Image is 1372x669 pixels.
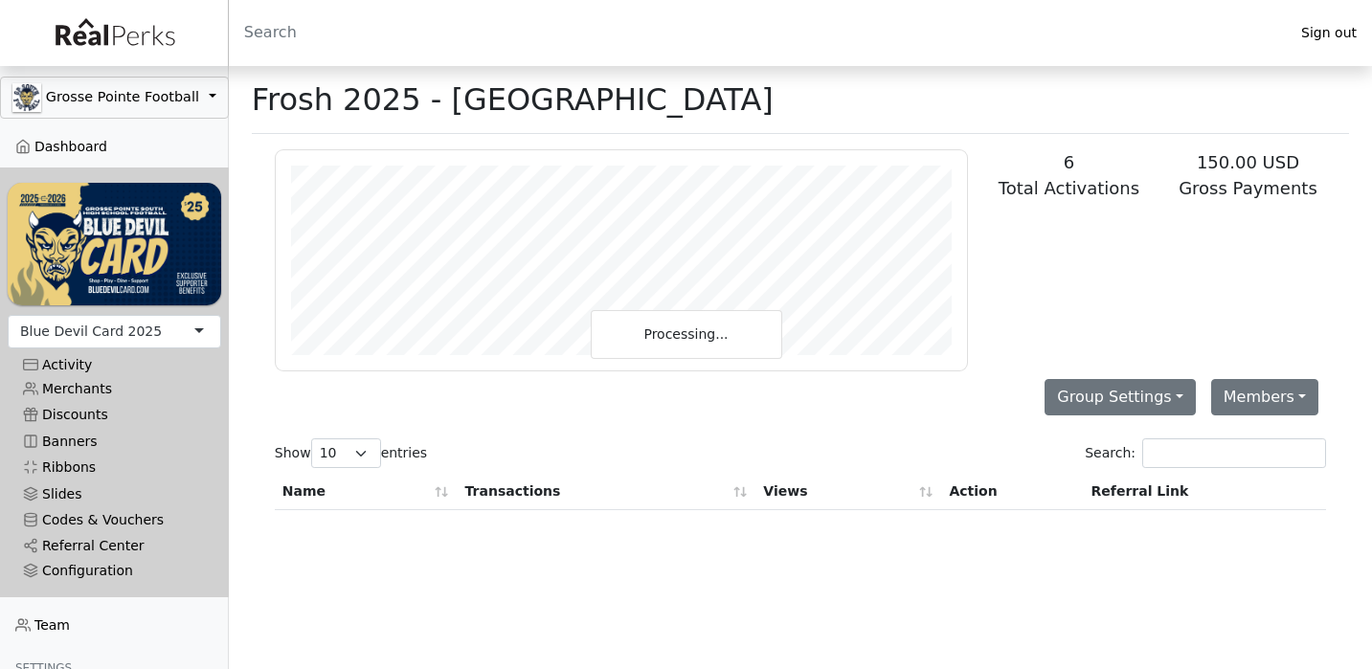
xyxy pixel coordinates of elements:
th: Transactions [458,474,756,510]
div: Activity [23,357,206,373]
a: Banners [8,429,221,455]
div: Blue Devil Card 2025 [20,322,162,342]
th: Name [275,474,458,510]
select: Showentries [311,438,381,468]
div: 150.00 USD [1170,149,1326,175]
a: Slides [8,480,221,506]
a: Discounts [8,402,221,428]
input: Search: [1142,438,1326,468]
h1: Frosh 2025 - [GEOGRAPHIC_DATA] [252,81,774,118]
input: Search [229,10,1286,56]
a: Referral Center [8,533,221,559]
div: Configuration [23,563,206,579]
label: Search: [1085,438,1326,468]
a: Ribbons [8,455,221,480]
button: Members [1211,379,1318,415]
img: WvZzOez5OCqmO91hHZfJL7W2tJ07LbGMjwPPNJwI.png [8,183,221,304]
a: Codes & Vouchers [8,507,221,533]
th: Referral Link [1084,474,1326,510]
div: Gross Payments [1170,175,1326,201]
button: Group Settings [1045,379,1196,415]
img: GAa1zriJJmkmu1qRtUwg8x1nQwzlKm3DoqW9UgYl.jpg [12,83,41,112]
a: Sign out [1286,20,1372,46]
a: Merchants [8,376,221,402]
img: real_perks_logo-01.svg [45,11,183,55]
th: Action [941,474,1083,510]
div: 6 [991,149,1147,175]
th: Views [755,474,941,510]
label: Show entries [275,438,427,468]
div: Total Activations [991,175,1147,201]
div: Processing... [591,310,782,359]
